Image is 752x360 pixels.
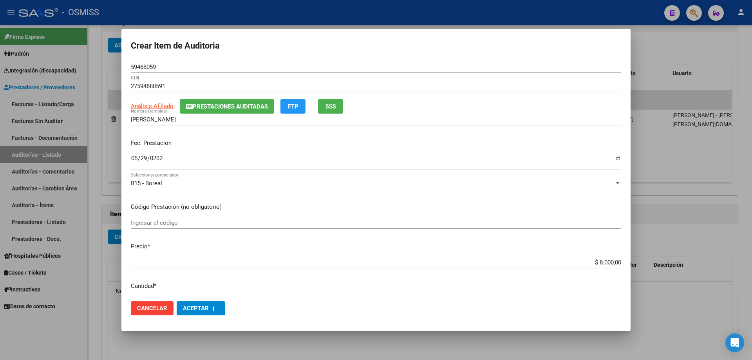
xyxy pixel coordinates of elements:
div: Open Intercom Messenger [725,333,744,352]
h2: Crear Item de Auditoria [131,38,621,53]
button: SSS [318,99,343,114]
p: Fec. Prestación [131,139,621,148]
span: Aceptar [183,305,209,312]
span: Prestaciones Auditadas [193,103,268,110]
span: B15 - Boreal [131,180,162,187]
span: Cancelar [137,305,167,312]
span: SSS [325,103,336,110]
span: Análisis Afiliado [131,103,174,110]
button: Prestaciones Auditadas [180,99,274,114]
p: Código Prestación (no obligatorio) [131,203,621,212]
button: Cancelar [131,301,174,315]
button: Aceptar [177,301,225,315]
p: Cantidad [131,282,621,291]
p: Precio [131,242,621,251]
button: FTP [280,99,305,114]
span: FTP [288,103,298,110]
